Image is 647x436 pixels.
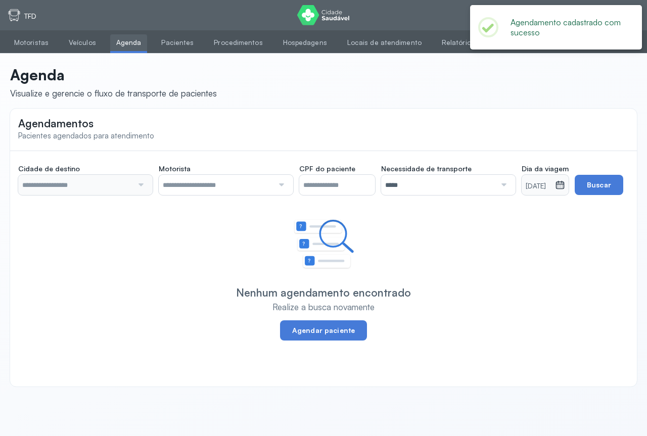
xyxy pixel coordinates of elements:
span: Agendamentos [18,117,94,130]
h2: Agendamento cadastrado com sucesso [511,17,626,37]
div: Visualize e gerencie o fluxo de transporte de pacientes [10,88,217,99]
a: Veículos [63,34,102,51]
img: Ilustração de uma lista vazia indicando que não há pacientes agendados. [293,219,354,270]
a: Agenda [110,34,148,51]
p: TFD [24,12,36,21]
button: Agendar paciente [280,320,367,341]
img: logo do Cidade Saudável [297,5,349,25]
a: Motoristas [8,34,55,51]
span: Necessidade de transporte [381,164,472,173]
a: Pacientes [155,34,200,51]
button: Buscar [575,175,623,195]
a: Procedimentos [208,34,268,51]
span: CPF do paciente [299,164,355,173]
small: [DATE] [526,181,551,191]
div: Realize a busca novamente [272,302,375,312]
a: Hospedagens [277,34,333,51]
span: Cidade de destino [18,164,80,173]
a: Relatórios [436,34,481,51]
div: Nenhum agendamento encontrado [236,286,411,299]
img: tfd.svg [8,9,20,21]
span: Motorista [159,164,191,173]
span: Pacientes agendados para atendimento [18,131,154,140]
p: Agenda [10,66,217,84]
span: Dia da viagem [522,164,569,173]
a: Locais de atendimento [341,34,428,51]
